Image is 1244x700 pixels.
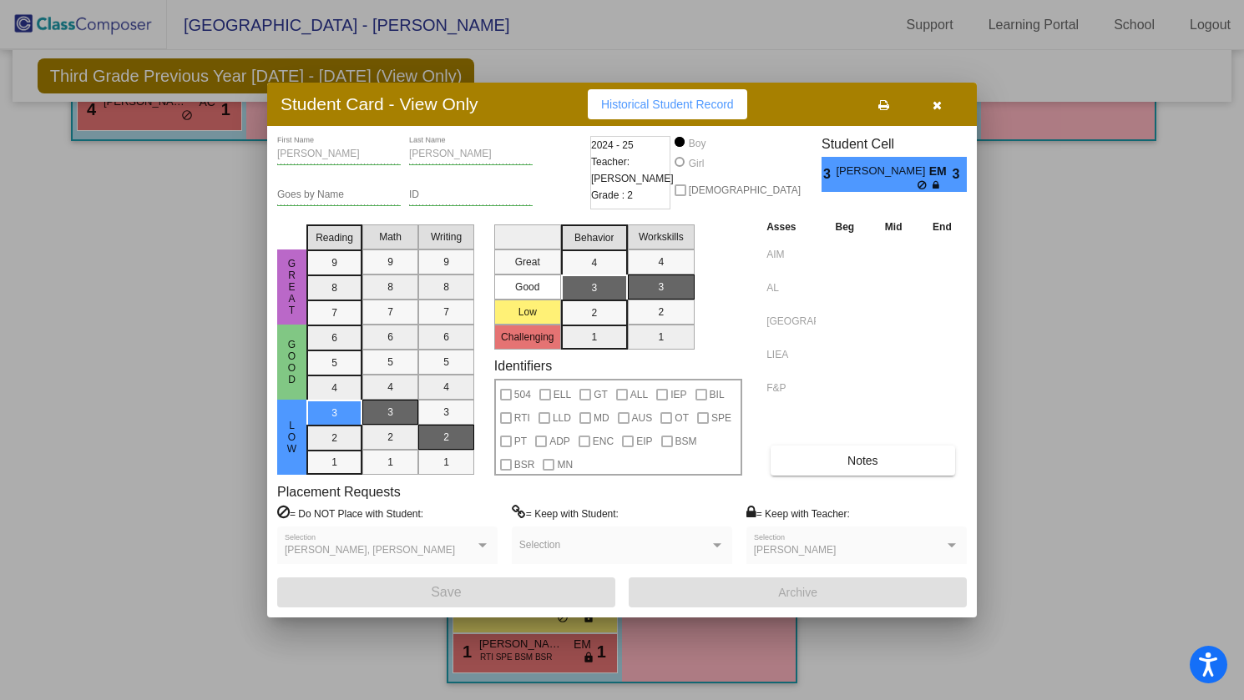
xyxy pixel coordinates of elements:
span: ALL [630,385,648,405]
span: PT [514,431,527,451]
span: MD [594,408,609,428]
span: Great [285,258,300,316]
span: SPE [711,408,731,428]
span: MN [557,455,573,475]
span: Good [285,339,300,385]
button: Archive [629,577,967,607]
input: goes by name [277,189,401,201]
span: ADP [549,431,570,451]
span: ENC [593,431,614,451]
div: Boy [688,136,706,151]
div: Girl [688,156,705,171]
label: = Keep with Student: [512,505,619,521]
span: BSR [514,455,535,475]
th: Mid [869,218,918,236]
span: IEP [670,385,686,405]
th: Beg [820,218,869,236]
span: EM [929,163,953,180]
span: BSM [675,431,697,451]
label: Identifiers [494,358,552,374]
th: End [918,218,967,236]
span: ELL [554,385,571,405]
label: = Do NOT Place with Student: [277,505,423,521]
button: Historical Student Record [588,89,747,119]
span: OT [675,408,689,428]
span: GT [594,385,608,405]
label: = Keep with Teacher: [746,505,850,521]
span: 2024 - 25 [591,137,634,154]
span: [PERSON_NAME], [PERSON_NAME] [285,544,455,556]
th: Asses [762,218,820,236]
span: Teacher: [PERSON_NAME] [591,154,674,187]
span: Notes [847,454,878,467]
span: EIP [636,431,652,451]
input: assessment [766,342,816,367]
input: assessment [766,275,816,300]
span: 3 [953,164,967,184]
span: Historical Student Record [601,98,734,111]
span: RTI [514,408,530,428]
span: 3 [822,164,836,184]
label: Placement Requests [277,484,401,500]
span: AUS [632,408,653,428]
input: assessment [766,242,816,267]
span: Save [431,585,461,599]
button: Save [277,577,615,607]
input: assessment [766,309,816,334]
span: [PERSON_NAME] [754,544,837,556]
span: LLD [553,408,571,428]
span: Archive [778,586,817,599]
span: [DEMOGRAPHIC_DATA] [689,180,801,200]
span: BIL [710,385,725,405]
span: [PERSON_NAME] [836,163,928,180]
span: 504 [514,385,531,405]
span: Grade : 2 [591,187,633,204]
input: assessment [766,375,816,400]
h3: Student Card - View Only [281,93,478,114]
button: Notes [771,446,954,476]
h3: Student Cell [822,136,967,152]
span: Low [285,420,300,455]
